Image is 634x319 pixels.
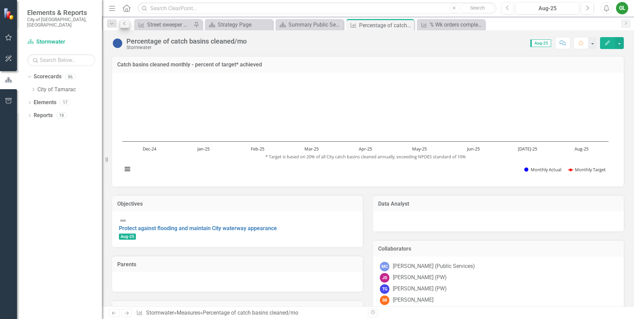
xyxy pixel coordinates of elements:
[37,86,102,94] a: City of Tamarac
[117,306,358,312] h3: Children
[288,20,342,29] div: Summary Public Services/Stormwater Engineering & Operations (410/5050)
[393,285,447,293] div: [PERSON_NAME] (PW)
[146,309,174,316] a: Stormwater
[147,20,192,29] div: Street sweeper miles
[412,146,427,152] text: May-25
[530,39,551,47] span: Aug-25
[117,62,619,68] h3: Catch basins cleaned monthly - percent of target* achieved
[524,166,561,173] button: Show Monthly Actual
[123,164,132,174] button: View chart menu, Chart
[359,21,412,30] div: Percentage of catch basins cleaned/mo
[518,146,537,152] text: [DATE]-25
[265,154,466,160] text: * Target is based on 20% of all City catch basins cleaned annually, exceeding NPDES standard of 10%
[119,78,617,180] div: Chart. Highcharts interactive chart.
[380,273,389,283] div: JD
[380,262,389,271] div: MC
[126,45,247,50] div: Stormwater
[393,274,447,282] div: [PERSON_NAME] (PW)
[359,146,372,152] text: Apr-25
[60,100,71,106] div: 17
[34,99,56,107] a: Elements
[3,8,15,20] img: ClearPoint Strategy
[466,146,480,152] text: Jun-25
[516,2,579,14] button: Aug-25
[575,146,588,152] text: Aug-25
[380,296,389,305] div: SR
[430,20,483,29] div: % Wk orders completed <48 hrs
[138,2,496,14] input: Search ClearPoint...
[56,113,67,118] div: 18
[126,37,247,45] div: Percentage of catch basins cleaned/mo
[112,38,123,49] img: No Information
[203,309,298,316] div: Percentage of catch basins cleaned/mo
[277,20,342,29] a: Summary Public Services/Stormwater Engineering & Operations (410/5050)
[119,78,612,180] svg: Interactive chart
[27,17,95,28] small: City of [GEOGRAPHIC_DATA], [GEOGRAPHIC_DATA]
[380,284,389,294] div: TG
[568,166,606,173] button: Show Monthly Target
[378,246,619,252] h3: Collaborators
[34,73,61,81] a: Scorecards
[461,3,495,13] button: Search
[470,5,485,11] span: Search
[136,20,192,29] a: Street sweeper miles
[136,309,363,317] div: » »
[393,262,475,270] div: [PERSON_NAME] (Public Services)
[27,9,95,17] span: Elements & Reports
[143,146,157,152] text: Dec-24
[218,20,271,29] div: Strategy Page
[207,20,271,29] a: Strategy Page
[119,234,136,240] span: Aug-25
[616,2,628,14] button: GL
[378,201,619,207] h3: Data Analyst
[27,54,95,66] input: Search Below...
[119,225,277,232] a: Protect against flooding and maintain City waterway appearance
[304,146,319,152] text: Mar-25
[393,296,434,304] div: [PERSON_NAME]
[65,74,76,80] div: 86
[197,146,210,152] text: Jan-25
[119,217,127,225] img: Not Defined
[27,38,95,46] a: Stormwater
[251,146,264,152] text: Feb-25
[177,309,200,316] a: Measures
[419,20,483,29] a: % Wk orders completed <48 hrs
[34,112,53,119] a: Reports
[518,4,577,13] div: Aug-25
[117,201,358,207] h3: Objectives
[117,261,358,268] h3: Parents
